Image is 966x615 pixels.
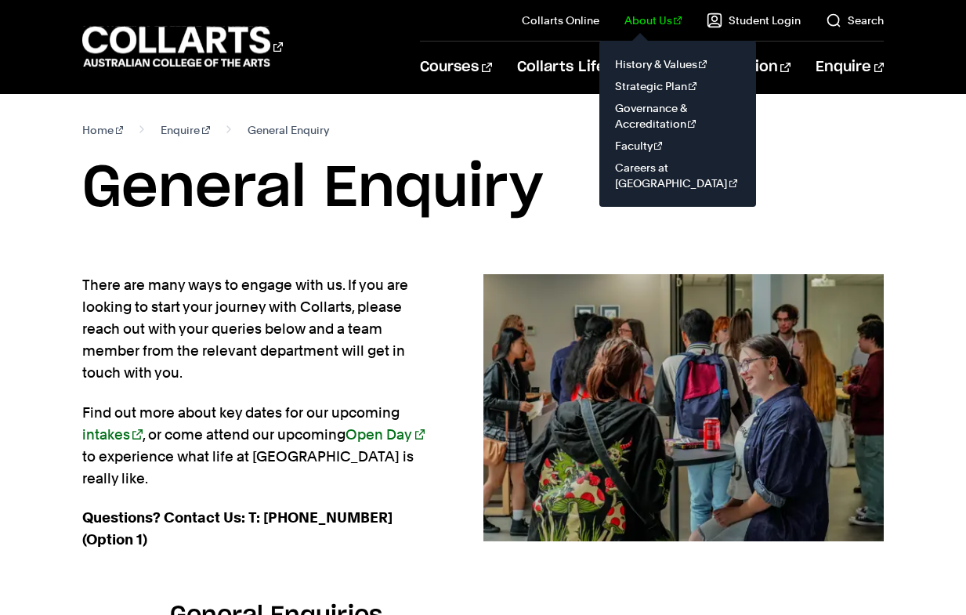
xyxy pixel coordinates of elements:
[82,426,143,443] a: intakes
[82,509,393,548] strong: Questions? Contact Us: T: [PHONE_NUMBER] (Option 1)
[161,119,210,141] a: Enquire
[612,75,743,97] a: Strategic Plan
[82,24,283,69] div: Go to homepage
[248,119,329,141] span: General Enquiry
[82,154,884,224] h1: General Enquiry
[624,13,682,28] a: About Us
[612,97,743,135] a: Governance & Accreditation
[826,13,884,28] a: Search
[522,13,599,28] a: Collarts Online
[707,13,801,28] a: Student Login
[82,402,433,490] p: Find out more about key dates for our upcoming , or come attend our upcoming to experience what l...
[420,42,491,93] a: Courses
[612,157,743,194] a: Careers at [GEOGRAPHIC_DATA]
[612,135,743,157] a: Faculty
[517,42,618,93] a: Collarts Life
[346,426,425,443] a: Open Day
[816,42,884,93] a: Enquire
[82,119,124,141] a: Home
[612,53,743,75] a: History & Values
[82,274,433,384] p: There are many ways to engage with us. If you are looking to start your journey with Collarts, pl...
